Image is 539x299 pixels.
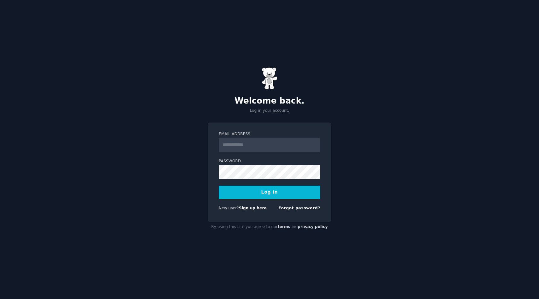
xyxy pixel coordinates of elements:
p: Log in your account. [208,108,331,114]
img: Gummy Bear [262,67,277,89]
a: terms [278,224,290,229]
label: Email Address [219,131,320,137]
label: Password [219,158,320,164]
a: privacy policy [298,224,328,229]
a: Forgot password? [278,206,320,210]
div: By using this site you agree to our and [208,222,331,232]
span: New user? [219,206,239,210]
h2: Welcome back. [208,96,331,106]
a: Sign up here [239,206,267,210]
button: Log In [219,186,320,199]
